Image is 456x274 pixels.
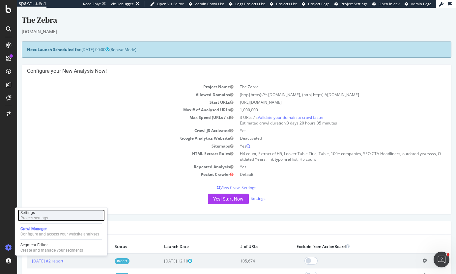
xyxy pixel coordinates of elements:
[276,1,297,6] span: Projects List
[411,1,431,6] span: Admin Page
[434,252,449,267] iframe: Intercom live chat
[274,232,401,245] th: Exclude from ActionBoard
[270,1,297,7] a: Projects List
[10,163,219,170] td: Pocket Crawler
[147,250,175,256] span: [DATE] 12:10
[10,217,429,223] h4: Last 10 Crawls
[191,186,232,196] button: Yes! Start Now
[234,188,248,194] a: Settings
[18,226,105,237] a: Crawl ManagerConfigure and access your website analyses
[308,1,329,6] span: Project Page
[218,245,274,260] td: 105,674
[219,119,429,126] td: Yes
[219,142,429,155] td: H4 count, Extract of H5, Looker Table Title, Table, 100+ companies, SEO CTA Headliners, outdated ...
[98,265,112,271] a: Report
[93,232,142,245] th: Status
[18,209,105,221] a: SettingsProject settings
[10,91,219,98] td: Start URLs
[219,106,429,119] td: 3 URLs / s Estimated crawl duration:
[20,210,48,215] div: Settings
[5,20,434,27] div: [DOMAIN_NAME]
[20,215,48,221] div: Project settings
[372,1,400,7] a: Open in dev
[10,177,429,182] p: View Crawl Settings
[219,163,429,170] td: Default
[10,75,219,83] td: Project Name
[219,98,429,106] td: 1,000,000
[20,226,99,232] div: Crawl Manager
[195,1,224,6] span: Admin Crawl List
[189,1,224,7] a: Admin Crawl List
[219,126,429,134] td: Deactivated
[219,134,429,142] td: Yes
[219,83,429,91] td: (http|https)://*.[DOMAIN_NAME], (http|https)://[DOMAIN_NAME]
[157,1,184,6] span: Open Viz Editor
[219,75,429,83] td: The Zebra
[405,1,431,7] a: Admin Page
[147,265,175,271] span: [DATE] 00:00
[64,39,92,44] span: [DATE] 00:00
[15,250,46,256] a: [DATE] #2 report
[379,1,400,6] span: Open in dev
[5,34,434,50] div: (Repeat Mode)
[10,106,219,119] td: Max Speed (URLs / s)
[15,265,40,271] a: [DATE] report
[10,155,219,163] td: Repeated Analysis
[98,250,112,256] a: Report
[142,232,218,245] th: Launch Date
[334,1,367,7] a: Project Settings
[10,119,219,126] td: Crawl JS Activated
[20,248,83,253] div: Create and manage your segments
[10,60,429,67] h4: Configure your New Analysis Now!
[5,7,434,20] div: The Zebra
[10,134,219,142] td: Sitemaps
[302,1,329,7] a: Project Page
[20,242,83,248] div: Segment Editor
[10,83,219,91] td: Allowed Domains
[20,232,99,237] div: Configure and access your website analyses
[229,1,265,7] a: Logs Projects List
[219,155,429,163] td: Yes
[83,1,101,7] div: ReadOnly:
[150,1,184,7] a: Open Viz Editor
[10,142,219,155] td: HTML Extract Rules
[218,232,274,245] th: # of URLs
[219,91,429,98] td: [URL][DOMAIN_NAME]
[341,1,367,6] span: Project Settings
[10,126,219,134] td: Google Analytics Website
[10,39,64,44] strong: Next Launch Scheduled for:
[241,107,307,112] a: Validate your domain to crawl faster
[10,98,219,106] td: Max # of Analysed URLs
[235,1,265,6] span: Logs Projects List
[18,242,105,254] a: Segment EditorCreate and manage your segments
[111,1,134,7] div: Viz Debugger:
[270,112,320,118] span: 3 days 20 hours 35 minutes
[10,232,93,245] th: Analysis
